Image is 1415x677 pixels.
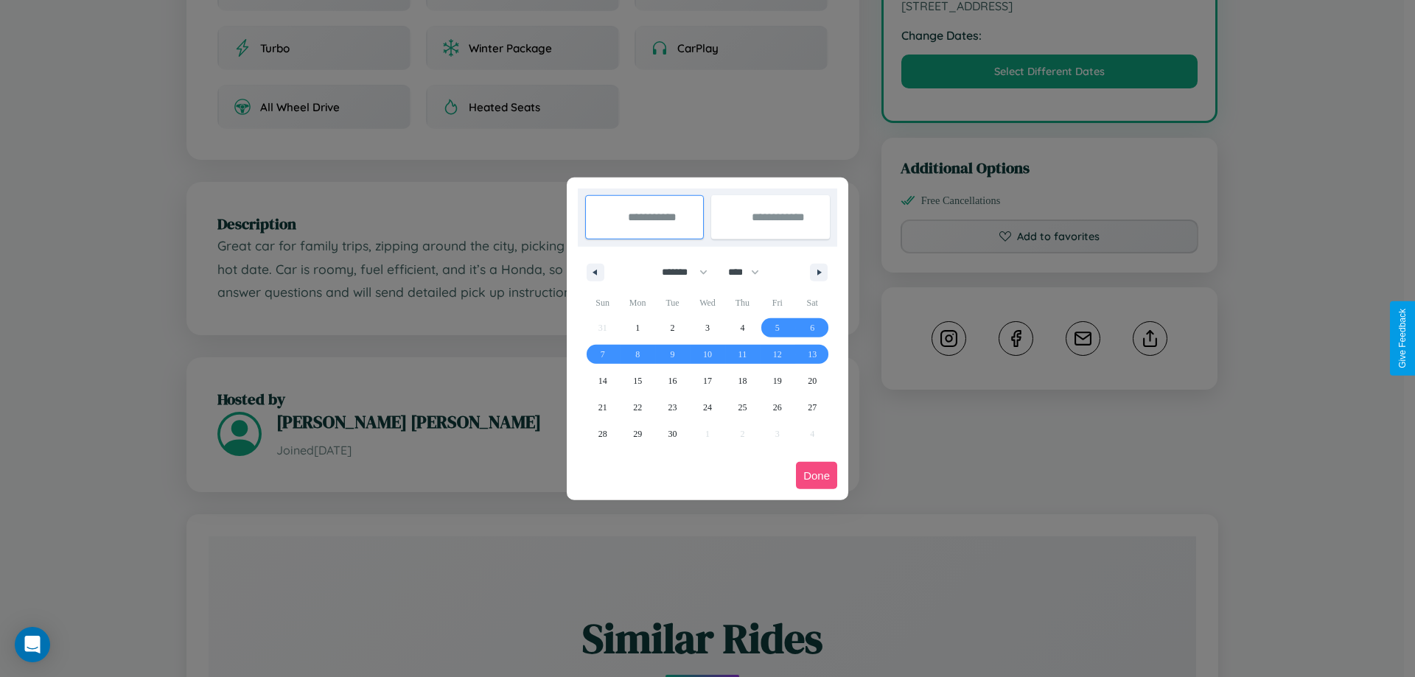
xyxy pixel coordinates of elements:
button: 7 [585,341,620,368]
button: 26 [760,394,794,421]
span: 11 [738,341,747,368]
span: 24 [703,394,712,421]
button: 13 [795,341,830,368]
span: Sun [585,291,620,315]
span: 3 [705,315,710,341]
div: Open Intercom Messenger [15,627,50,662]
button: 19 [760,368,794,394]
span: 9 [671,341,675,368]
span: 4 [740,315,744,341]
button: 21 [585,394,620,421]
button: 30 [655,421,690,447]
span: 30 [668,421,677,447]
span: Mon [620,291,654,315]
button: 18 [725,368,760,394]
span: Sat [795,291,830,315]
button: 27 [795,394,830,421]
button: 9 [655,341,690,368]
button: 6 [795,315,830,341]
span: 8 [635,341,640,368]
span: 20 [808,368,817,394]
button: 3 [690,315,724,341]
span: 13 [808,341,817,368]
button: 16 [655,368,690,394]
button: 1 [620,315,654,341]
button: 5 [760,315,794,341]
div: Give Feedback [1397,309,1408,368]
span: 25 [738,394,747,421]
button: 4 [725,315,760,341]
span: 1 [635,315,640,341]
button: 8 [620,341,654,368]
span: Thu [725,291,760,315]
span: 19 [773,368,782,394]
button: 17 [690,368,724,394]
span: 28 [598,421,607,447]
button: Done [796,462,837,489]
span: 17 [703,368,712,394]
button: 23 [655,394,690,421]
span: 5 [775,315,780,341]
button: 25 [725,394,760,421]
span: 12 [773,341,782,368]
button: 29 [620,421,654,447]
span: 15 [633,368,642,394]
span: 2 [671,315,675,341]
button: 12 [760,341,794,368]
span: 23 [668,394,677,421]
button: 20 [795,368,830,394]
button: 2 [655,315,690,341]
span: Fri [760,291,794,315]
span: 29 [633,421,642,447]
button: 22 [620,394,654,421]
button: 24 [690,394,724,421]
span: 6 [810,315,814,341]
span: 21 [598,394,607,421]
span: Wed [690,291,724,315]
span: 7 [601,341,605,368]
span: 26 [773,394,782,421]
span: 16 [668,368,677,394]
span: 18 [738,368,747,394]
button: 15 [620,368,654,394]
span: 10 [703,341,712,368]
button: 10 [690,341,724,368]
button: 11 [725,341,760,368]
span: 22 [633,394,642,421]
span: 14 [598,368,607,394]
button: 28 [585,421,620,447]
span: Tue [655,291,690,315]
span: 27 [808,394,817,421]
button: 14 [585,368,620,394]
